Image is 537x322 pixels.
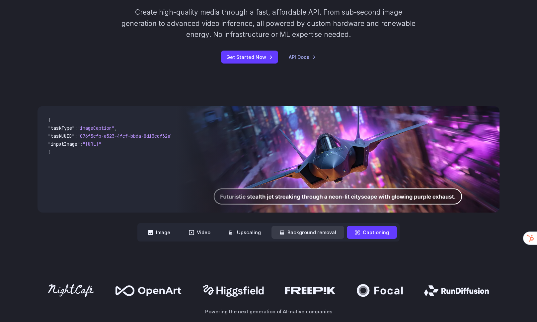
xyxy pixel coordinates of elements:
p: Powering the next generation of AI-native companies [38,308,499,315]
span: , [115,125,117,131]
p: Create high-quality media through a fast, affordable API. From sub-second image generation to adv... [121,7,417,40]
span: "inputImage" [48,141,80,147]
span: : [80,141,83,147]
span: : [75,125,77,131]
button: Captioning [347,226,397,239]
span: { [48,117,51,123]
button: Video [181,226,218,239]
a: API Docs [289,53,316,61]
span: "imageCaption" [77,125,115,131]
a: Get Started Now [221,51,278,64]
button: Image [140,226,178,239]
span: } [48,149,51,155]
button: Upscaling [221,226,269,239]
img: Futuristic stealth jet streaking through a neon-lit cityscape with glowing purple exhaust [176,106,499,213]
span: : [75,133,77,139]
span: "[URL]" [83,141,101,147]
button: Background removal [271,226,344,239]
span: "taskType" [48,125,75,131]
span: "076f5cfb-a523-4fcf-bbda-8d13ccf32a75" [77,133,178,139]
span: "taskUUID" [48,133,75,139]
